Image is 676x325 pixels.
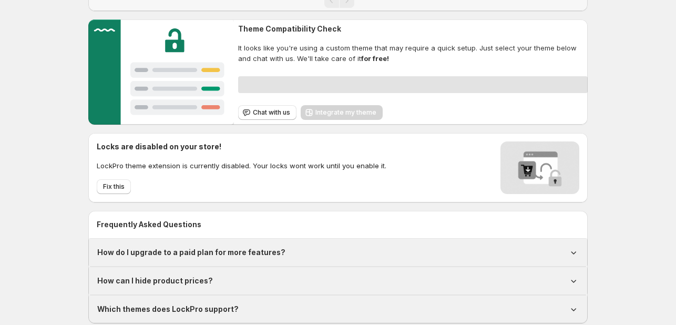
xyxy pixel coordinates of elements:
[97,276,213,286] h1: How can I hide product prices?
[361,54,389,63] strong: for free!
[97,247,285,258] h1: How do I upgrade to a paid plan for more features?
[97,160,386,171] p: LockPro theme extension is currently disabled. Your locks wont work until you enable it.
[97,304,239,314] h1: Which themes does LockPro support?
[88,19,234,125] img: Customer support
[500,141,579,194] img: Locks disabled
[103,182,125,191] span: Fix this
[238,24,588,34] h2: Theme Compatibility Check
[97,179,131,194] button: Fix this
[253,108,290,117] span: Chat with us
[238,43,588,64] span: It looks like you're using a custom theme that may require a quick setup. Just select your theme ...
[238,105,296,120] button: Chat with us
[97,141,386,152] h2: Locks are disabled on your store!
[97,219,579,230] h2: Frequently Asked Questions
